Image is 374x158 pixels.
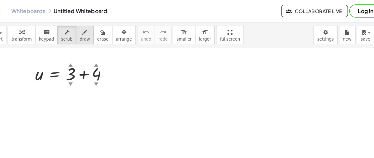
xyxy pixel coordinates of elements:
span: settings [303,33,318,38]
span: Collaborate Live [276,7,325,13]
span: larger [195,33,206,38]
div: ▼ [77,73,81,79]
button: arrange [117,23,138,40]
button: settings [300,23,321,40]
button: insert [3,23,21,40]
button: Log in [332,4,362,16]
span: insert [7,33,17,38]
span: smaller [175,33,189,38]
span: transform [25,33,44,38]
span: draw [87,33,97,38]
i: redo [160,26,166,33]
span: fullscreen [214,33,233,38]
button: fullscreen [211,23,236,40]
span: save [342,33,351,38]
button: keyboardkeypad [47,23,67,40]
div: ▼ [100,73,104,79]
i: undo [144,26,150,33]
span: arrange [120,33,135,38]
i: keyboard [54,26,60,33]
i: format_size [198,26,204,33]
div: ▲ [77,56,81,62]
i: format_size [179,26,185,33]
button: Toggle navigation [7,5,17,15]
button: load [356,23,371,40]
button: undoundo [139,23,156,40]
span: redo [159,33,167,38]
button: scrub [67,23,84,40]
button: draw [84,23,100,40]
button: redoredo [155,23,170,40]
button: save [339,23,355,40]
button: erase [99,23,117,40]
span: new [326,33,334,38]
span: keypad [50,33,64,38]
a: Whiteboards [25,7,56,13]
span: undo [143,33,152,38]
button: format_sizesmaller [172,23,192,40]
span: scrub [70,33,81,38]
div: ▲ [100,56,104,62]
span: erase [103,33,113,38]
button: new [323,23,338,40]
span: load [359,33,367,38]
button: Collaborate Live [270,4,331,16]
button: format_sizelarger [192,23,210,40]
button: transform [22,23,47,40]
